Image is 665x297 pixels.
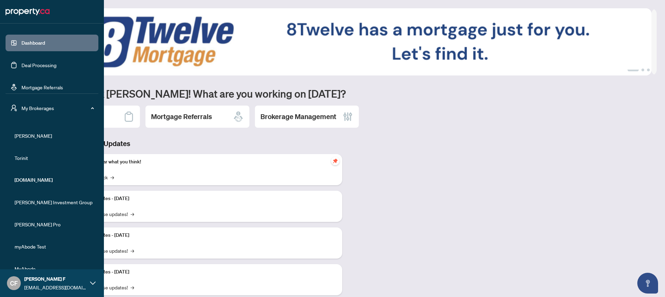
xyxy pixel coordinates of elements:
[73,158,337,166] p: We want to hear what you think!
[131,210,134,218] span: →
[21,104,94,112] span: My Brokerages
[21,84,63,90] a: Mortgage Referrals
[331,157,339,165] span: pushpin
[21,62,56,68] a: Deal Processing
[10,105,17,111] span: user-switch
[73,232,337,239] p: Platform Updates - [DATE]
[15,198,94,206] span: [PERSON_NAME] Investment Group
[36,139,342,148] h3: Brokerage & Industry Updates
[15,176,94,184] span: [DOMAIN_NAME]
[6,6,50,17] img: logo
[36,8,651,75] img: Slide 0
[24,283,87,291] span: [EMAIL_ADDRESS][DOMAIN_NAME]
[15,154,94,162] span: Torinit
[24,275,87,283] span: [PERSON_NAME] F
[15,265,94,272] span: MyAbode
[21,40,45,46] a: Dashboard
[637,273,658,294] button: Open asap
[628,69,639,71] button: 1
[15,132,94,139] span: [PERSON_NAME]
[15,220,94,228] span: [PERSON_NAME] Pro
[15,243,94,250] span: myAbode Test
[36,87,657,100] h1: Welcome back [PERSON_NAME]! What are you working on [DATE]?
[73,195,337,202] p: Platform Updates - [DATE]
[260,112,336,121] h2: Brokerage Management
[73,268,337,276] p: Platform Updates - [DATE]
[10,278,18,288] span: CF
[151,112,212,121] h2: Mortgage Referrals
[110,173,114,181] span: →
[641,69,644,71] button: 2
[647,69,650,71] button: 3
[131,247,134,254] span: →
[131,283,134,291] span: →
